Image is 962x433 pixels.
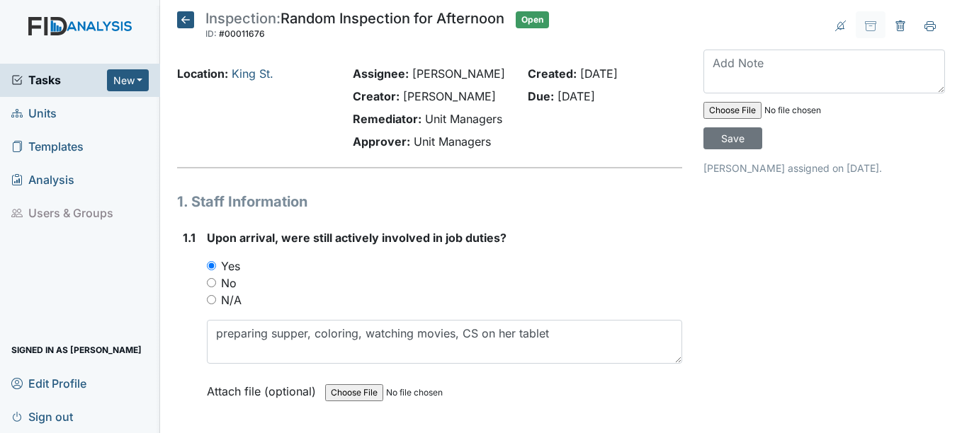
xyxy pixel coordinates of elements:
[183,229,196,246] label: 1.1
[221,291,242,308] label: N/A
[425,112,502,126] span: Unit Managers
[353,89,400,103] strong: Creator:
[403,89,496,103] span: [PERSON_NAME]
[11,103,57,125] span: Units
[11,71,107,88] a: Tasks
[205,10,281,27] span: Inspection:
[516,11,549,28] span: Open
[221,275,237,291] label: No
[219,28,265,39] span: #00011676
[528,89,554,103] strong: Due:
[703,127,762,149] input: Save
[11,136,84,158] span: Templates
[703,161,945,175] p: [PERSON_NAME] assigned on [DATE].
[11,169,74,191] span: Analysis
[177,67,228,81] strong: Location:
[353,112,421,126] strong: Remediator:
[11,405,73,427] span: Sign out
[221,258,240,275] label: Yes
[414,134,491,149] span: Unit Managers
[528,67,577,81] strong: Created:
[580,67,618,81] span: [DATE]
[232,67,273,81] a: King St.
[412,67,505,81] span: [PERSON_NAME]
[207,295,216,304] input: N/A
[207,375,322,400] label: Attach file (optional)
[205,11,504,42] div: Random Inspection for Afternoon
[558,89,595,103] span: [DATE]
[205,28,217,39] span: ID:
[207,231,507,245] span: Upon arrival, were still actively involved in job duties?
[11,339,142,361] span: Signed in as [PERSON_NAME]
[107,69,149,91] button: New
[353,134,410,149] strong: Approver:
[207,278,216,287] input: No
[11,372,86,394] span: Edit Profile
[353,67,409,81] strong: Assignee:
[207,261,216,270] input: Yes
[177,191,681,212] h1: 1. Staff Information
